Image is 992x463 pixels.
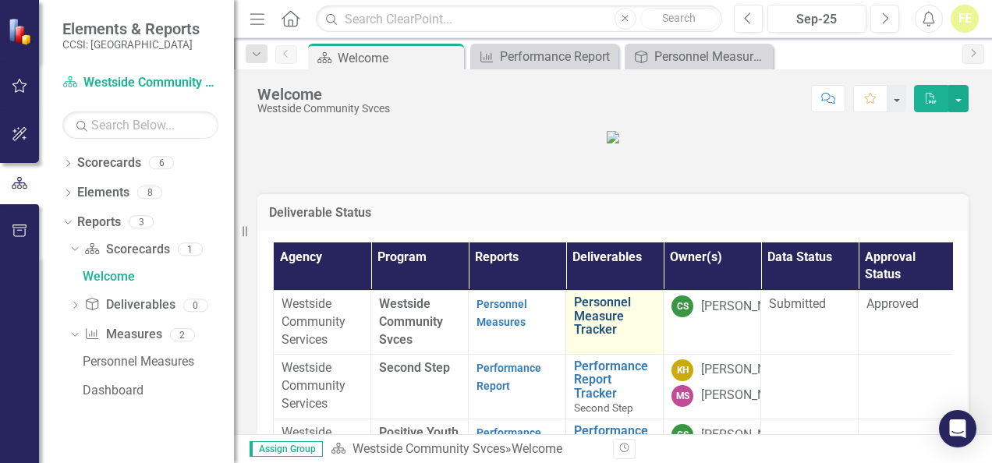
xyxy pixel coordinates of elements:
[773,10,861,29] div: Sep-25
[62,19,200,38] span: Elements & Reports
[761,291,859,355] td: Double-Click to Edit
[79,263,234,288] a: Welcome
[761,354,859,419] td: Double-Click to Edit
[477,426,541,457] a: Performance Report
[379,296,443,347] span: Westside Community Svces
[671,359,693,381] div: KH
[84,326,161,344] a: Measures
[574,359,655,401] a: Performance Report Tracker
[474,47,615,66] a: Performance Report
[257,103,390,115] div: Westside Community Svces
[129,215,154,228] div: 3
[859,354,956,419] td: Double-Click to Edit
[701,426,795,444] div: [PERSON_NAME]
[282,359,363,413] p: Westside Community Services
[701,387,795,405] div: [PERSON_NAME]
[79,378,234,403] a: Dashboard
[77,184,129,202] a: Elements
[629,47,769,66] a: Personnel Measure Tracker
[7,17,36,46] img: ClearPoint Strategy
[500,47,615,66] div: Performance Report
[769,296,826,311] span: Submitted
[701,298,795,316] div: [PERSON_NAME]
[338,48,460,68] div: Welcome
[83,355,234,369] div: Personnel Measures
[951,5,979,33] button: FE
[83,270,234,284] div: Welcome
[607,131,619,143] img: wscs-logo.png
[77,154,141,172] a: Scorecards
[767,5,866,33] button: Sep-25
[331,440,601,458] div: »
[83,383,234,398] div: Dashboard
[566,354,664,419] td: Double-Click to Edit Right Click for Context Menu
[379,360,450,375] span: Second Step
[137,186,162,200] div: 8
[79,349,234,374] a: Personnel Measures
[640,8,718,30] button: Search
[574,401,633,414] span: Second Step
[149,157,174,170] div: 6
[379,425,459,458] span: Positive Youth Development
[701,361,795,379] div: [PERSON_NAME]
[566,291,664,355] td: Double-Click to Edit Right Click for Context Menu
[353,441,505,456] a: Westside Community Svces
[62,38,200,51] small: CCSI: [GEOGRAPHIC_DATA]
[257,86,390,103] div: Welcome
[170,328,195,341] div: 2
[316,5,722,33] input: Search ClearPoint...
[477,298,527,328] a: Personnel Measures
[62,111,218,139] input: Search Below...
[269,206,957,220] h3: Deliverable Status
[654,47,769,66] div: Personnel Measure Tracker
[84,296,175,314] a: Deliverables
[62,74,218,92] a: Westside Community Svces
[178,242,203,256] div: 1
[671,424,693,446] div: CS
[84,241,169,259] a: Scorecards
[183,299,208,312] div: 0
[282,295,363,349] p: Westside Community Services
[574,295,655,337] a: Personnel Measure Tracker
[671,295,693,317] div: CS
[512,441,562,456] div: Welcome
[939,410,976,447] div: Open Intercom Messenger
[477,362,541,392] a: Performance Report
[866,296,919,311] span: Approved
[77,214,121,231] a: Reports
[859,291,956,355] td: Double-Click to Edit
[662,12,696,24] span: Search
[250,441,323,457] span: Assign Group
[671,385,693,407] div: MS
